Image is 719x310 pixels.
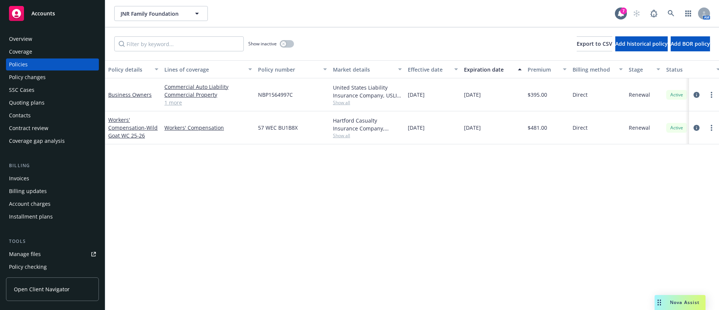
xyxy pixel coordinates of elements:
div: Stage [629,66,652,73]
button: Export to CSV [577,36,612,51]
span: Active [669,91,684,98]
div: 7 [620,7,627,13]
span: Direct [573,124,588,132]
span: JNR Family Foundation [121,10,185,18]
div: Billing updates [9,185,47,197]
a: Manage files [6,248,99,260]
span: 57 WEC BU1B8X [258,124,298,132]
span: $395.00 [528,91,547,99]
div: SSC Cases [9,84,34,96]
div: Account charges [9,198,51,210]
a: Workers' Compensation [164,124,252,132]
a: Invoices [6,172,99,184]
div: Installment plans [9,211,53,223]
button: Billing method [570,60,626,78]
div: Manage files [9,248,41,260]
a: Switch app [681,6,696,21]
div: United States Liability Insurance Company, USLI, CRC Group [333,84,402,99]
a: Installment plans [6,211,99,223]
div: Policy details [108,66,150,73]
button: Add historical policy [615,36,668,51]
span: Renewal [629,124,650,132]
span: Active [669,124,684,131]
button: Market details [330,60,405,78]
div: Drag to move [655,295,664,310]
a: more [707,90,716,99]
div: Contract review [9,122,48,134]
div: Coverage gap analysis [9,135,65,147]
button: Expiration date [461,60,525,78]
span: Add BOR policy [671,40,710,47]
a: Search [664,6,679,21]
a: Policy changes [6,71,99,83]
div: Invoices [9,172,29,184]
a: Workers' Compensation [108,116,158,139]
div: Billing [6,162,99,169]
div: Premium [528,66,558,73]
button: JNR Family Foundation [114,6,208,21]
span: Show inactive [248,40,277,47]
div: Hartford Casualty Insurance Company, Hartford Insurance Group [333,117,402,132]
a: circleInformation [692,123,701,132]
span: Accounts [31,10,55,16]
span: Renewal [629,91,650,99]
span: Direct [573,91,588,99]
span: Nova Assist [670,299,700,306]
a: Account charges [6,198,99,210]
div: Expiration date [464,66,513,73]
a: Start snowing [629,6,644,21]
button: Stage [626,60,663,78]
button: Add BOR policy [671,36,710,51]
span: Open Client Navigator [14,285,70,293]
button: Lines of coverage [161,60,255,78]
span: $481.00 [528,124,547,132]
div: Policy number [258,66,319,73]
a: Overview [6,33,99,45]
a: more [707,123,716,132]
a: Accounts [6,3,99,24]
button: Policy number [255,60,330,78]
a: circleInformation [692,90,701,99]
a: Coverage [6,46,99,58]
a: Contacts [6,109,99,121]
button: Premium [525,60,570,78]
div: Market details [333,66,394,73]
a: Coverage gap analysis [6,135,99,147]
a: Policies [6,58,99,70]
span: [DATE] [464,124,481,132]
a: Policy checking [6,261,99,273]
a: Billing updates [6,185,99,197]
button: Policy details [105,60,161,78]
a: Quoting plans [6,97,99,109]
span: NBP1564997C [258,91,293,99]
span: Export to CSV [577,40,612,47]
div: Tools [6,238,99,245]
div: Billing method [573,66,615,73]
div: Overview [9,33,32,45]
div: Contacts [9,109,31,121]
a: Commercial Property [164,91,252,99]
div: Status [666,66,712,73]
span: [DATE] [408,124,425,132]
a: SSC Cases [6,84,99,96]
a: 1 more [164,99,252,106]
div: Policy changes [9,71,46,83]
div: Policy checking [9,261,47,273]
button: Effective date [405,60,461,78]
a: Report a Bug [646,6,661,21]
span: [DATE] [464,91,481,99]
input: Filter by keyword... [114,36,244,51]
a: Business Owners [108,91,152,98]
div: Policies [9,58,28,70]
span: Show all [333,132,402,139]
span: Add historical policy [615,40,668,47]
a: Commercial Auto Liability [164,83,252,91]
a: Contract review [6,122,99,134]
span: Show all [333,99,402,106]
div: Effective date [408,66,450,73]
button: Nova Assist [655,295,706,310]
div: Lines of coverage [164,66,244,73]
div: Coverage [9,46,32,58]
span: [DATE] [408,91,425,99]
div: Quoting plans [9,97,45,109]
